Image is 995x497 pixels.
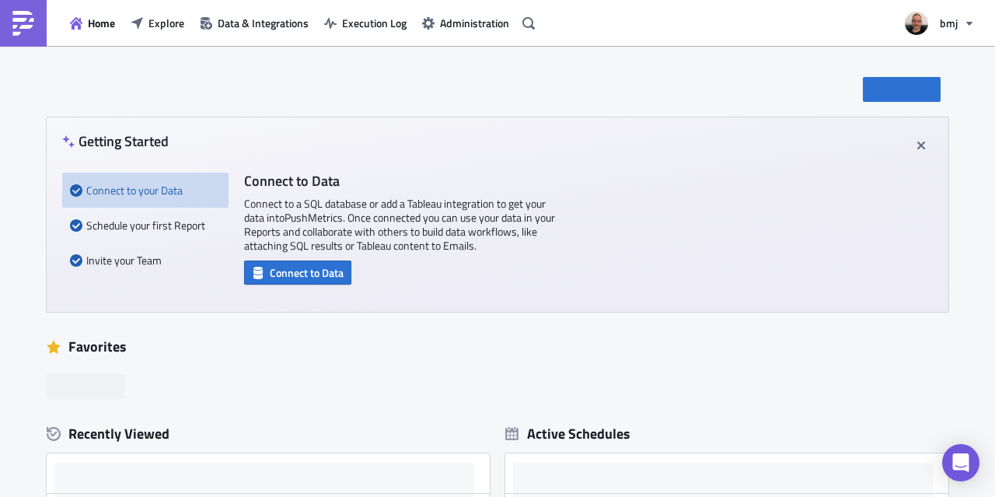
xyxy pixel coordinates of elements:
div: Active Schedules [505,425,630,443]
div: Favorites [47,335,948,359]
button: Home [62,11,123,35]
button: bmj [895,6,983,40]
span: Data & Integrations [218,15,309,31]
button: Execution Log [316,11,414,35]
h4: Connect to Data [244,173,555,189]
button: Data & Integrations [192,11,316,35]
span: Connect to Data [270,264,344,281]
button: Explore [123,11,192,35]
img: Avatar [903,10,930,37]
div: Recently Viewed [47,422,490,446]
p: Connect to a SQL database or add a Tableau integration to get your data into PushMetrics . Once c... [244,197,555,253]
span: Administration [440,15,509,31]
button: Connect to Data [244,261,351,285]
a: Connect to Data [244,263,351,279]
span: Home [88,15,115,31]
img: PushMetrics [11,11,36,36]
div: Invite your Team [70,243,221,278]
span: Execution Log [342,15,407,31]
span: bmj [940,15,958,31]
div: Schedule your first Report [70,208,221,243]
span: Explore [148,15,184,31]
div: Connect to your Data [70,173,221,208]
h4: Getting Started [62,133,169,149]
div: Open Intercom Messenger [942,444,979,481]
button: Administration [414,11,517,35]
